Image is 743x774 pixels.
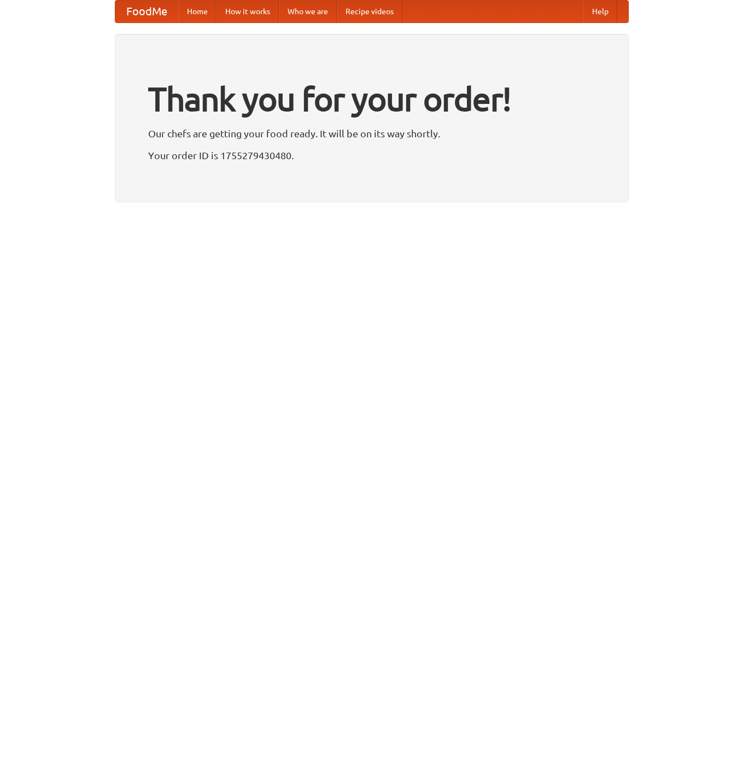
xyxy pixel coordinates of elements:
a: How it works [217,1,279,22]
p: Our chefs are getting your food ready. It will be on its way shortly. [148,125,595,142]
h1: Thank you for your order! [148,73,595,125]
a: Recipe videos [337,1,402,22]
a: Who we are [279,1,337,22]
p: Your order ID is 1755279430480. [148,147,595,164]
a: Home [178,1,217,22]
a: FoodMe [115,1,178,22]
a: Help [583,1,617,22]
